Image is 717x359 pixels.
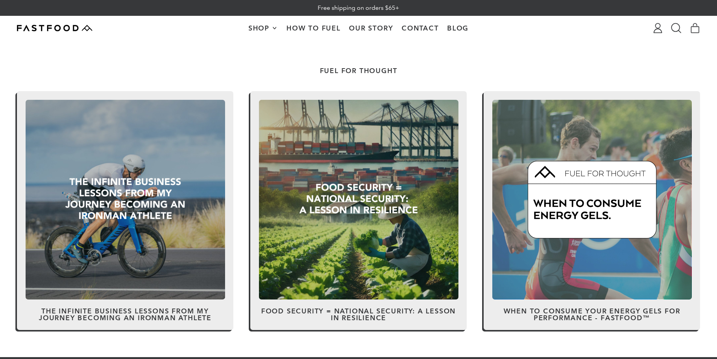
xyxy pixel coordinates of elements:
[17,25,92,31] img: Fastfood
[261,307,456,322] a: Food Security = National Security: A Lesson in Resilience
[248,25,271,32] span: Shop
[443,16,473,40] a: Blog
[17,67,700,74] h1: FUEL FOR THOUGHT
[504,307,680,322] a: When to Consume Your Energy Gels for Performance - Fastfood™
[244,16,282,40] button: Shop
[39,307,212,322] a: The Infinite Business Lessons from My Journey Becoming an Ironman Athlete
[282,16,345,40] a: How To Fuel
[345,16,397,40] a: Our Story
[397,16,443,40] a: Contact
